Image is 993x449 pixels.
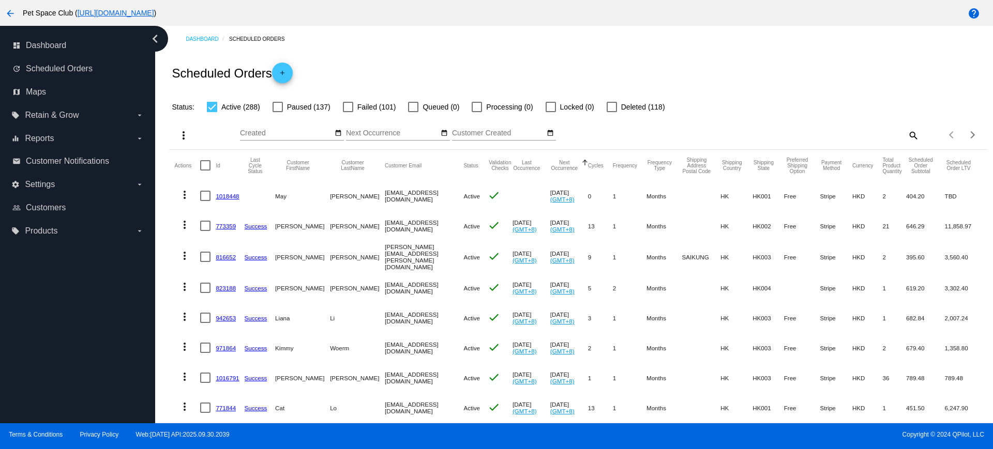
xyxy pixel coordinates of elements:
[907,127,919,143] mat-icon: search
[613,303,646,333] mat-cell: 1
[588,241,613,273] mat-cell: 9
[23,9,156,17] span: Pet Space Club ( )
[852,181,883,211] mat-cell: HKD
[560,101,594,113] span: Locked (0)
[136,431,230,438] a: Web:[DATE] API:2025.09.30.2039
[178,189,191,201] mat-icon: more_vert
[229,31,294,47] a: Scheduled Orders
[385,211,463,241] mat-cell: [EMAIL_ADDRESS][DOMAIN_NAME]
[276,69,289,82] mat-icon: add
[441,129,448,137] mat-icon: date_range
[820,333,852,363] mat-cell: Stripe
[385,393,463,423] mat-cell: [EMAIL_ADDRESS][DOMAIN_NAME]
[882,363,906,393] mat-cell: 36
[613,162,637,168] button: Change sorting for Frequency
[12,157,21,165] i: email
[646,333,682,363] mat-cell: Months
[463,223,480,229] span: Active
[178,370,191,383] mat-icon: more_vert
[245,254,267,260] a: Success
[753,160,774,171] button: Change sorting for ShippingState
[385,181,463,211] mat-cell: [EMAIL_ADDRESS][DOMAIN_NAME]
[820,363,852,393] mat-cell: Stripe
[547,129,554,137] mat-icon: date_range
[385,303,463,333] mat-cell: [EMAIL_ADDRESS][DOMAIN_NAME]
[945,363,982,393] mat-cell: 789.48
[513,226,537,233] a: (GMT+8)
[613,333,646,363] mat-cell: 1
[488,311,500,323] mat-icon: check
[216,315,236,321] a: 942653
[906,241,945,273] mat-cell: 395.60
[550,196,575,203] a: (GMT+8)
[385,241,463,273] mat-cell: [PERSON_NAME][EMAIL_ADDRESS][PERSON_NAME][DOMAIN_NAME]
[753,273,784,303] mat-cell: HK004
[945,333,982,363] mat-cell: 1,358.80
[882,303,906,333] mat-cell: 1
[945,303,982,333] mat-cell: 2,007.24
[784,181,820,211] mat-cell: Free
[505,431,984,438] span: Copyright © 2024 QPilot, LLC
[550,241,588,273] mat-cell: [DATE]
[882,273,906,303] mat-cell: 1
[588,303,613,333] mat-cell: 3
[945,241,982,273] mat-cell: 3,560.40
[613,181,646,211] mat-cell: 1
[906,157,936,174] button: Change sorting for Subtotal
[820,393,852,423] mat-cell: Stripe
[452,129,545,137] input: Customer Created
[646,303,682,333] mat-cell: Months
[550,181,588,211] mat-cell: [DATE]
[906,181,945,211] mat-cell: 404.20
[720,181,753,211] mat-cell: HK
[513,318,537,324] a: (GMT+8)
[588,181,613,211] mat-cell: 0
[646,211,682,241] mat-cell: Months
[945,181,982,211] mat-cell: TBD
[385,333,463,363] mat-cell: [EMAIL_ADDRESS][DOMAIN_NAME]
[463,405,480,411] span: Active
[720,303,753,333] mat-cell: HK
[9,431,63,438] a: Terms & Conditions
[550,393,588,423] mat-cell: [DATE]
[12,84,144,100] a: map Maps
[463,193,480,199] span: Active
[178,281,191,293] mat-icon: more_vert
[216,223,236,229] a: 773359
[463,254,480,260] span: Active
[588,393,613,423] mat-cell: 13
[216,254,236,260] a: 816652
[588,363,613,393] mat-cell: 1
[962,125,983,145] button: Next page
[784,211,820,241] mat-cell: Free
[486,101,533,113] span: Processing (0)
[513,160,541,171] button: Change sorting for LastOccurrenceUtc
[942,125,962,145] button: Previous page
[906,333,945,363] mat-cell: 679.40
[26,203,66,212] span: Customers
[136,227,144,235] i: arrow_drop_down
[178,311,191,323] mat-icon: more_vert
[753,241,784,273] mat-cell: HK003
[906,393,945,423] mat-cell: 451.50
[550,363,588,393] mat-cell: [DATE]
[852,363,883,393] mat-cell: HKD
[550,211,588,241] mat-cell: [DATE]
[245,405,267,411] a: Success
[852,211,883,241] mat-cell: HKD
[216,375,239,381] a: 1016791
[550,408,575,414] a: (GMT+8)
[275,181,330,211] mat-cell: May
[852,333,883,363] mat-cell: HKD
[172,63,292,83] h2: Scheduled Orders
[275,393,330,423] mat-cell: Cat
[136,180,144,189] i: arrow_drop_down
[488,219,500,231] mat-icon: check
[513,303,550,333] mat-cell: [DATE]
[26,157,109,166] span: Customer Notifications
[147,30,163,47] i: chevron_left
[820,241,852,273] mat-cell: Stripe
[178,250,191,262] mat-icon: more_vert
[463,345,480,351] span: Active
[488,250,500,262] mat-icon: check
